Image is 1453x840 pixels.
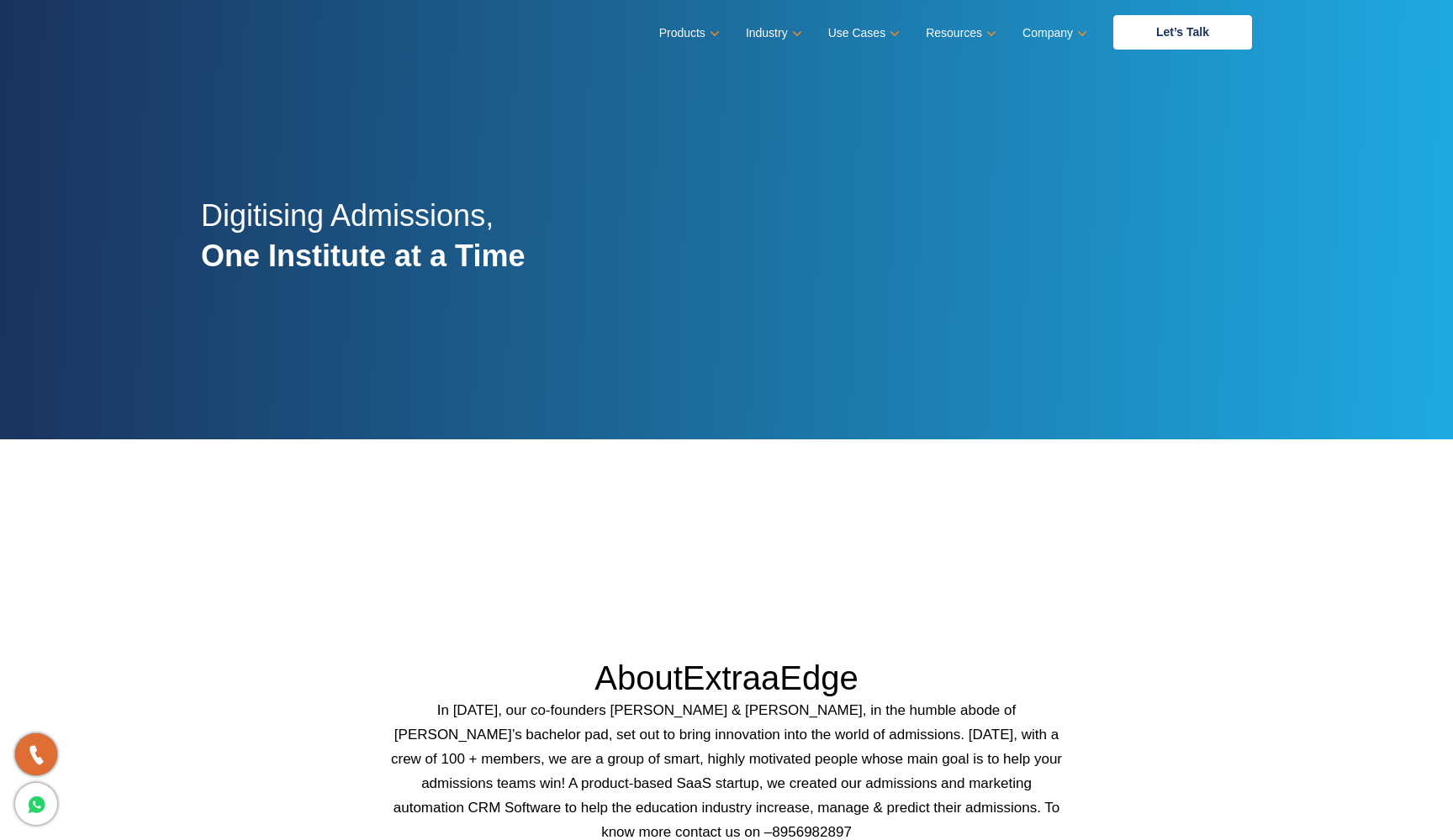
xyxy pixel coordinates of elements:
[683,659,859,696] span: ExtraaEdge
[1113,15,1252,50] a: Let’s Talk
[201,196,525,295] h2: Digitising Admissions,
[201,239,525,273] strong: One Institute at a Time
[201,658,1252,698] h1: About
[746,21,799,45] a: Industry
[1022,21,1084,45] a: Company
[772,824,852,840] span: 8956982897
[659,21,716,45] a: Products
[926,21,993,45] a: Resources
[828,21,896,45] a: Use Cases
